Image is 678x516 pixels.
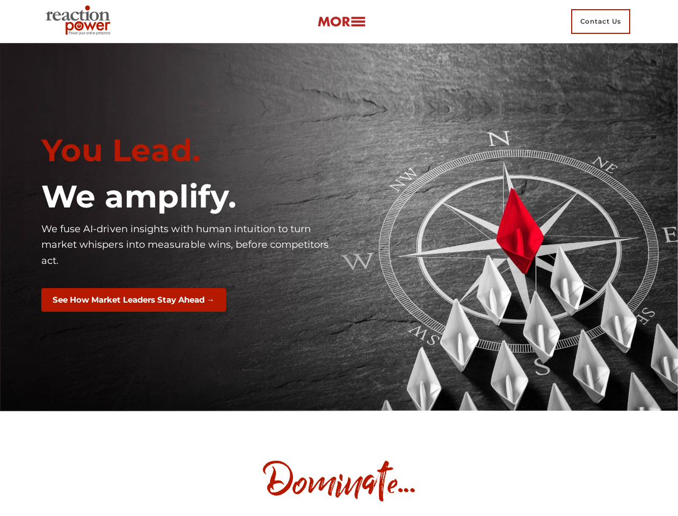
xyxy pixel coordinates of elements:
[571,9,630,34] span: Contact Us
[41,288,226,312] button: See How Market Leaders Stay Ahead →
[41,2,119,41] img: Executive Branding | Personal Branding Agency
[41,178,331,216] h1: We amplify.
[41,221,331,269] p: We fuse AI-driven insights with human intuition to turn market whispers into measurable wins, bef...
[41,131,201,169] span: You Lead.
[317,16,366,28] img: more-btn.png
[259,457,420,505] img: Dominate image
[41,293,226,305] a: See How Market Leaders Stay Ahead →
